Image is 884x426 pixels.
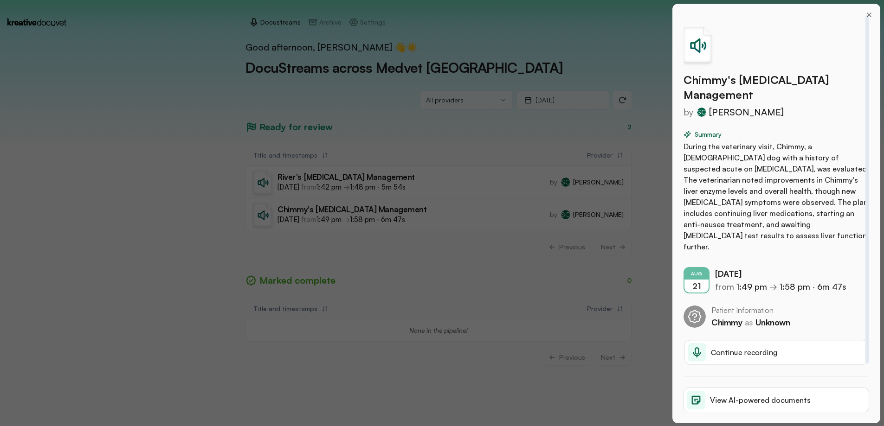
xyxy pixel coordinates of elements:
[710,394,811,406] p: View AI-powered documents
[745,317,753,327] span: as
[813,281,846,292] span: ·
[684,280,709,292] div: 21
[684,67,869,102] h2: Chimmy's [MEDICAL_DATA] Management
[684,268,709,280] div: AUG
[736,281,767,292] span: 1:49 pm
[684,388,869,413] a: View AI-powered documents
[715,267,846,280] p: [DATE]
[709,106,784,119] span: [PERSON_NAME]
[780,281,810,292] span: 1:58 pm
[715,280,846,293] p: from
[711,316,790,329] p: Chimmy Unknown
[711,347,778,358] p: Continue recording
[684,130,869,141] p: Summary
[817,281,846,292] span: 6m 47s
[684,122,869,252] div: During the veterinary visit, Chimmy, a [DEMOGRAPHIC_DATA] dog with a history of suspected acute o...
[697,108,706,117] span: S O
[711,305,790,316] p: Patient Information
[684,106,693,119] span: by
[684,329,869,365] button: Continue recording
[769,281,810,292] span: →
[684,305,706,328] img: Unknown avatar photo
